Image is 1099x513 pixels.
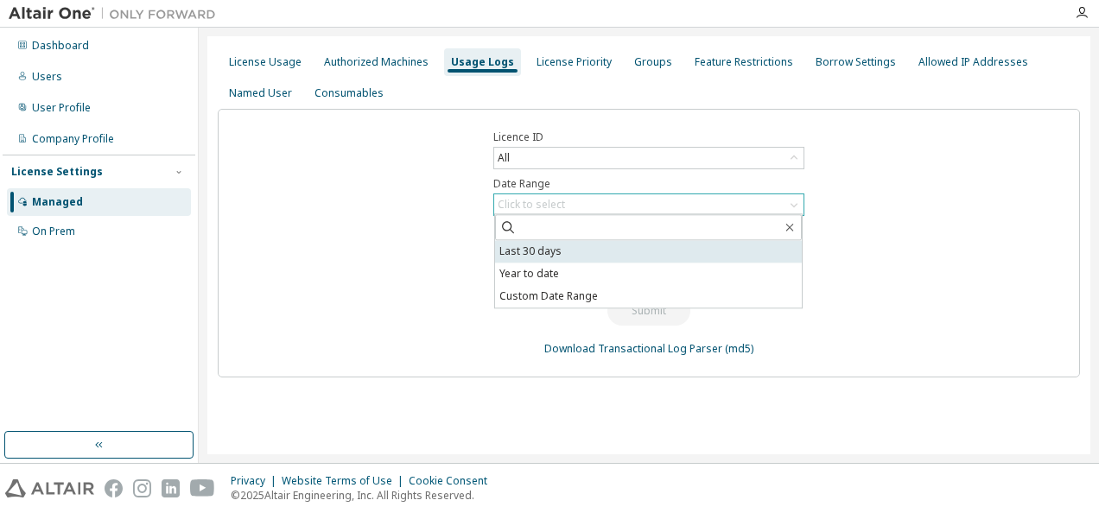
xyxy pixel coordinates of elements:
[190,479,215,497] img: youtube.svg
[495,263,802,285] li: Year to date
[495,285,802,307] li: Custom Date Range
[498,198,565,212] div: Click to select
[451,55,514,69] div: Usage Logs
[695,55,793,69] div: Feature Restrictions
[231,474,282,488] div: Privacy
[5,479,94,497] img: altair_logo.svg
[32,101,91,115] div: User Profile
[32,39,89,53] div: Dashboard
[544,341,722,356] a: Download Transactional Log Parser
[231,488,498,503] p: © 2025 Altair Engineering, Inc. All Rights Reserved.
[495,240,802,263] li: Last 30 days
[105,479,123,497] img: facebook.svg
[229,55,302,69] div: License Usage
[32,195,83,209] div: Managed
[493,130,804,144] label: Licence ID
[494,194,804,215] div: Click to select
[32,225,75,238] div: On Prem
[494,148,804,168] div: All
[229,86,292,100] div: Named User
[918,55,1028,69] div: Allowed IP Addresses
[607,296,690,326] button: Submit
[537,55,612,69] div: License Priority
[725,341,753,356] a: (md5)
[9,5,225,22] img: Altair One
[495,149,512,168] div: All
[32,70,62,84] div: Users
[32,132,114,146] div: Company Profile
[409,474,498,488] div: Cookie Consent
[133,479,151,497] img: instagram.svg
[314,86,384,100] div: Consumables
[11,165,103,179] div: License Settings
[324,55,429,69] div: Authorized Machines
[282,474,409,488] div: Website Terms of Use
[634,55,672,69] div: Groups
[493,177,804,191] label: Date Range
[816,55,896,69] div: Borrow Settings
[162,479,180,497] img: linkedin.svg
